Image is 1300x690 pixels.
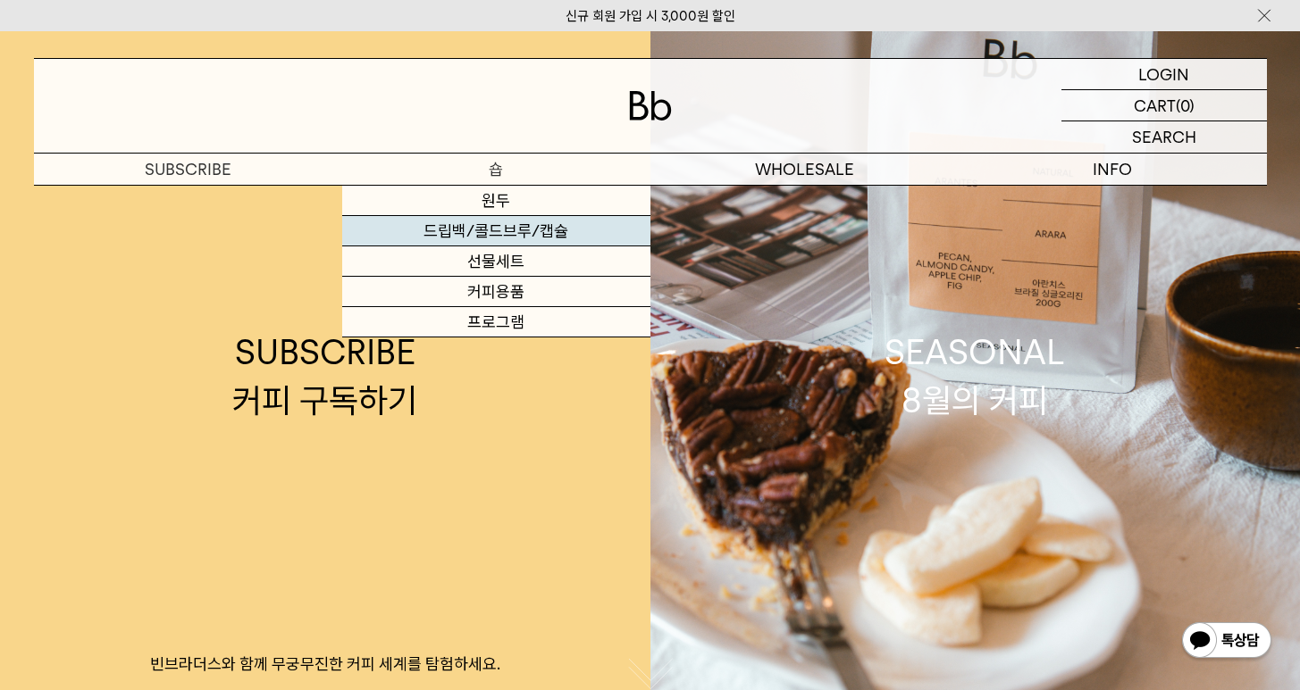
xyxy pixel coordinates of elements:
[1180,620,1273,663] img: 카카오톡 채널 1:1 채팅 버튼
[1134,90,1176,121] p: CART
[342,216,650,246] a: 드립백/콜드브루/캡슐
[342,186,650,216] a: 원두
[342,277,650,307] a: 커피용품
[885,328,1065,423] div: SEASONAL 8월의 커피
[959,154,1267,185] p: INFO
[1061,59,1267,90] a: LOGIN
[629,91,672,121] img: 로고
[342,154,650,185] a: 숍
[1132,121,1196,153] p: SEARCH
[1138,59,1189,89] p: LOGIN
[232,328,417,423] div: SUBSCRIBE 커피 구독하기
[566,8,735,24] a: 신규 회원 가입 시 3,000원 할인
[650,154,959,185] p: WHOLESALE
[342,307,650,337] a: 프로그램
[1176,90,1195,121] p: (0)
[342,246,650,277] a: 선물세트
[1061,90,1267,121] a: CART (0)
[34,154,342,185] a: SUBSCRIBE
